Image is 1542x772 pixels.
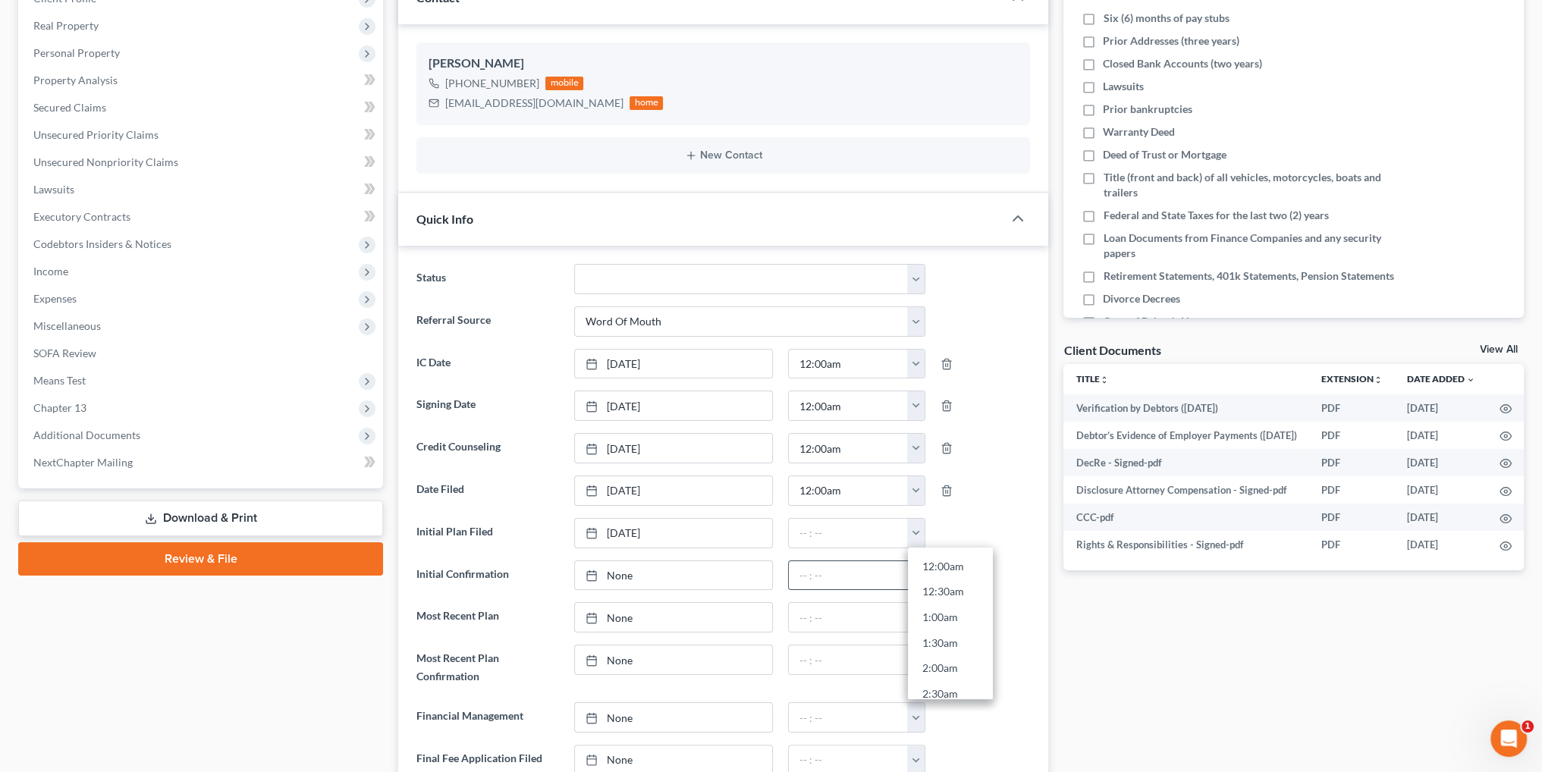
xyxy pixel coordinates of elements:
div: home [630,96,663,110]
td: PDF [1309,476,1395,504]
input: -- : -- [789,391,908,420]
span: Prior Addresses (three years) [1103,33,1239,49]
i: unfold_more [1099,375,1108,384]
span: Miscellaneous [33,319,101,332]
span: Real Property [33,19,99,32]
span: Quick Info [416,212,473,226]
span: Retirement Statements, 401k Statements, Pension Statements [1103,268,1393,284]
a: Secured Claims [21,94,383,121]
span: Lawsuits [33,183,74,196]
span: Deed of Trust or Mortgage [1103,147,1226,162]
td: CCC-pdf [1063,504,1309,531]
td: Disclosure Attorney Compensation - Signed-pdf [1063,476,1309,504]
input: -- : -- [789,561,908,590]
input: -- : -- [789,476,908,505]
a: [DATE] [575,350,772,378]
div: [EMAIL_ADDRESS][DOMAIN_NAME] [445,96,623,111]
td: [DATE] [1395,476,1487,504]
td: PDF [1309,422,1395,449]
a: 1:00am [908,604,993,630]
span: Additional Documents [33,428,140,441]
span: Expenses [33,292,77,305]
i: unfold_more [1374,375,1383,384]
a: Executory Contracts [21,203,383,231]
span: Six (6) months of pay stubs [1103,11,1229,26]
span: Secured Claims [33,101,106,114]
span: NextChapter Mailing [33,456,133,469]
td: [DATE] [1395,504,1487,531]
td: DecRe - Signed-pdf [1063,449,1309,476]
input: -- : -- [789,350,908,378]
td: [DATE] [1395,422,1487,449]
a: NextChapter Mailing [21,449,383,476]
td: PDF [1309,449,1395,476]
td: Debtor’s Evidence of Employer Payments ([DATE]) [1063,422,1309,449]
td: [DATE] [1395,449,1487,476]
td: [DATE] [1395,531,1487,558]
label: Initial Plan Filed [409,518,566,548]
a: Extensionunfold_more [1321,373,1383,384]
iframe: Intercom live chat [1490,720,1527,757]
div: mobile [545,77,583,90]
span: Lawsuits [1103,79,1144,94]
i: expand_more [1466,375,1475,384]
div: Client Documents [1063,342,1160,358]
a: Download & Print [18,501,383,536]
button: New Contact [429,149,1018,162]
label: Most Recent Plan [409,602,566,632]
a: 2:30am [908,681,993,707]
span: Income [33,265,68,278]
a: Property Analysis [21,67,383,94]
span: Property Analysis [33,74,118,86]
span: SOFA Review [33,347,96,359]
td: PDF [1309,394,1395,422]
label: Most Recent Plan Confirmation [409,645,566,690]
a: Review & File [18,542,383,576]
span: Warranty Deed [1103,124,1175,140]
label: Status [409,264,566,294]
a: Titleunfold_more [1076,373,1108,384]
a: [DATE] [575,434,772,463]
a: 2:00am [908,655,993,681]
td: Rights & Responsibilities - Signed-pdf [1063,531,1309,558]
a: SOFA Review [21,340,383,367]
td: [DATE] [1395,394,1487,422]
span: Unsecured Nonpriority Claims [33,155,178,168]
span: Personal Property [33,46,120,59]
div: [PERSON_NAME] [429,55,1018,73]
span: Codebtors Insiders & Notices [33,237,171,250]
span: Prior bankruptcies [1103,102,1192,117]
span: Chapter 13 [33,401,86,414]
a: [DATE] [575,391,772,420]
label: Credit Counseling [409,433,566,463]
a: None [575,561,772,590]
span: Title (front and back) of all vehicles, motorcycles, boats and trailers [1103,170,1396,200]
a: [DATE] [575,476,772,505]
td: PDF [1309,531,1395,558]
div: [PHONE_NUMBER] [445,76,539,91]
td: PDF [1309,504,1395,531]
label: Date Filed [409,475,566,506]
span: Means Test [33,374,86,387]
span: 1 [1522,720,1534,733]
input: -- : -- [789,603,908,632]
a: View All [1480,344,1518,355]
a: 12:00am [908,554,993,579]
a: Date Added expand_more [1407,373,1475,384]
a: Unsecured Nonpriority Claims [21,149,383,176]
a: None [575,645,772,674]
a: 1:30am [908,630,993,656]
span: Closed Bank Accounts (two years) [1103,56,1262,71]
label: Referral Source [409,306,566,337]
label: IC Date [409,349,566,379]
a: [DATE] [575,519,772,548]
input: -- : -- [789,434,908,463]
td: Verification by Debtors ([DATE]) [1063,394,1309,422]
input: -- : -- [789,645,908,674]
label: Initial Confirmation [409,560,566,591]
input: -- : -- [789,519,908,548]
label: Signing Date [409,391,566,421]
span: Copy of Driver's License [1103,314,1216,329]
span: Loan Documents from Finance Companies and any security papers [1103,231,1396,261]
input: -- : -- [789,703,908,732]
